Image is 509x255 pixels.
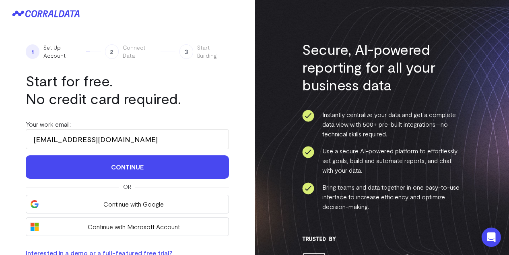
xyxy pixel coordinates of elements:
span: 2 [105,44,119,59]
span: 1 [26,44,39,59]
h3: Trusted By [302,236,461,242]
button: Continue with Google [26,195,229,213]
span: Set Up Account [43,44,82,60]
button: Continue with Microsoft Account [26,217,229,236]
button: Continue [26,155,229,179]
span: Start Building [197,44,229,60]
input: Enter your work email address [26,129,229,149]
h1: Start for free. No credit card required. [26,72,229,107]
li: Use a secure AI-powered platform to effortlessly set goals, build and automate reports, and chat ... [302,146,461,175]
label: Your work email: [26,120,71,128]
span: 3 [179,44,193,59]
span: Connect Data [123,44,157,60]
div: Open Intercom Messenger [482,228,501,247]
span: Continue with Google [43,199,224,209]
li: Bring teams and data together in one easy-to-use interface to increase efficiency and optimize de... [302,182,461,211]
h3: Secure, AI-powered reporting for all your business data [302,40,461,94]
span: Or [123,183,131,191]
span: Continue with Microsoft Account [43,222,224,232]
li: Instantly centralize your data and get a complete data view with 500+ pre-built integrations—no t... [302,110,461,139]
